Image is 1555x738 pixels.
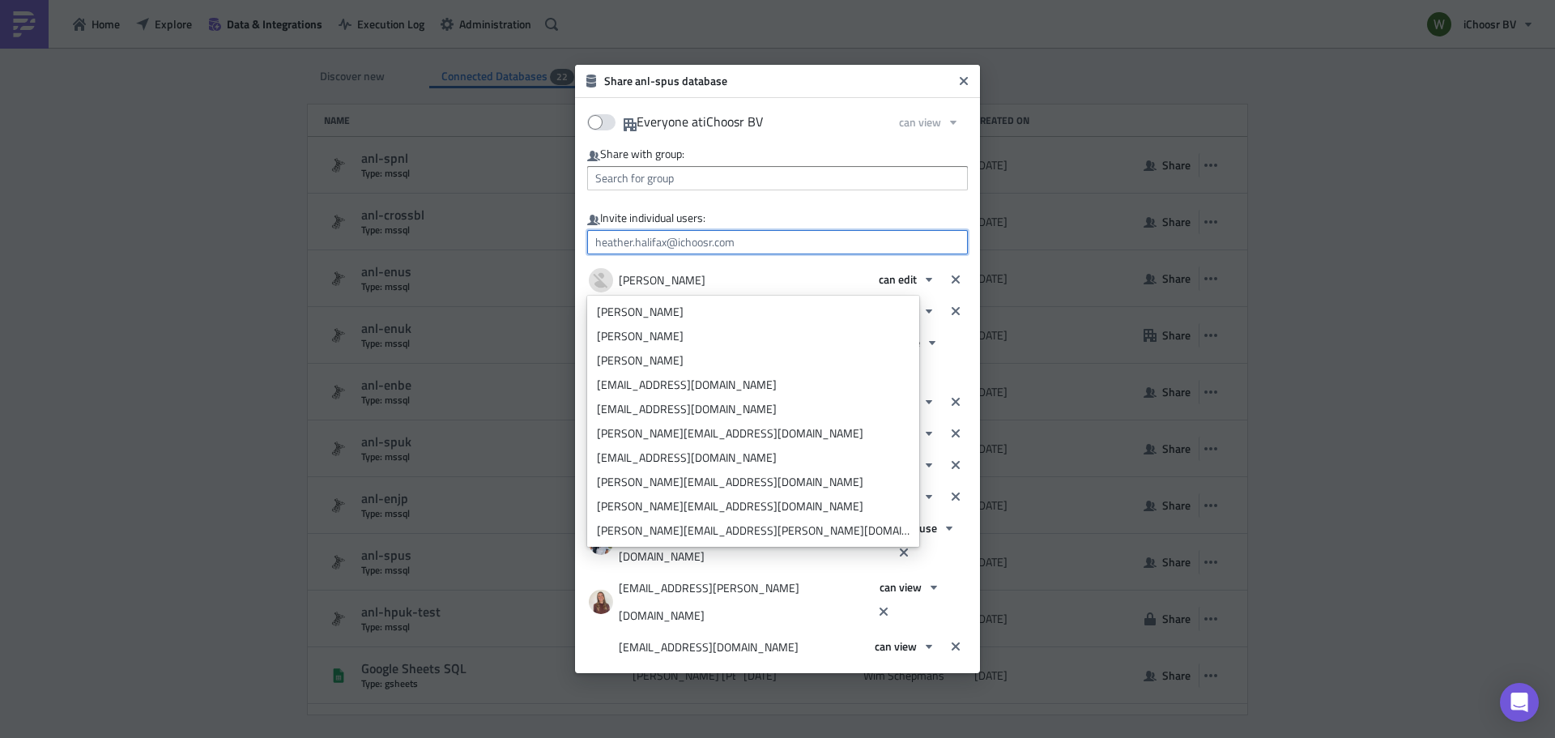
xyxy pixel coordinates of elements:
h6: Share anl-spus database [604,74,952,88]
button: can view [871,574,948,599]
div: [PERSON_NAME] [597,304,910,320]
img: Avatar [587,267,615,294]
button: can view [891,109,968,134]
div: Invite individual users: [587,211,968,226]
span: can view [880,578,922,595]
div: [EMAIL_ADDRESS][DOMAIN_NAME] [611,633,799,661]
div: [PERSON_NAME][EMAIL_ADDRESS][PERSON_NAME][DOMAIN_NAME] [597,523,910,539]
button: can view [867,633,944,659]
button: can use [892,515,964,540]
div: [PERSON_NAME][EMAIL_ADDRESS][DOMAIN_NAME] [597,425,910,442]
div: [EMAIL_ADDRESS][PERSON_NAME][DOMAIN_NAME] [611,574,871,629]
button: Close [952,69,976,93]
span: can view [875,638,917,655]
button: can edit [871,267,944,292]
div: [EMAIL_ADDRESS][DOMAIN_NAME] [597,377,910,393]
div: [EMAIL_ADDRESS][DOMAIN_NAME] [597,450,910,466]
label: Everyone at iChoosr BV [587,109,763,134]
div: [PERSON_NAME][EMAIL_ADDRESS][DOMAIN_NAME] [597,474,910,490]
div: Open Intercom Messenger [1500,683,1539,722]
div: [PERSON_NAME] [597,328,910,344]
div: [PERSON_NAME][EMAIL_ADDRESS][DOMAIN_NAME] [597,498,910,514]
div: [PERSON_NAME] [611,267,705,294]
input: heather.halifax@ichoosr.com [587,230,968,254]
span: can edit [879,271,917,288]
div: [EMAIL_ADDRESS][DOMAIN_NAME] [597,401,910,417]
div: Share with group: [587,147,968,162]
span: can view [899,113,941,130]
img: Avatar [587,588,615,616]
input: Search for group [587,166,968,190]
div: [PERSON_NAME] [597,352,910,369]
